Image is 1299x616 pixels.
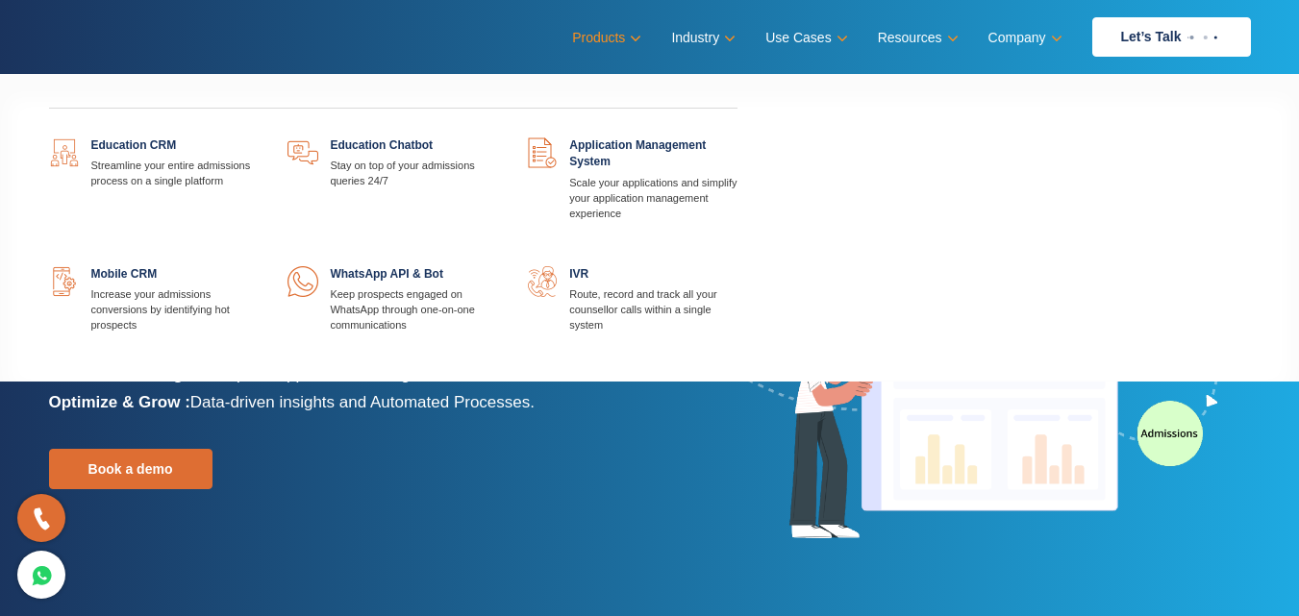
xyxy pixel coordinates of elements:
[878,24,955,52] a: Resources
[572,24,637,52] a: Products
[190,393,535,411] span: Data-driven insights and Automated Processes.
[671,24,732,52] a: Industry
[1092,17,1251,57] a: Let’s Talk
[49,393,190,411] b: Optimize & Grow :
[988,24,1059,52] a: Company
[765,24,843,52] a: Use Cases
[49,449,212,489] a: Book a demo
